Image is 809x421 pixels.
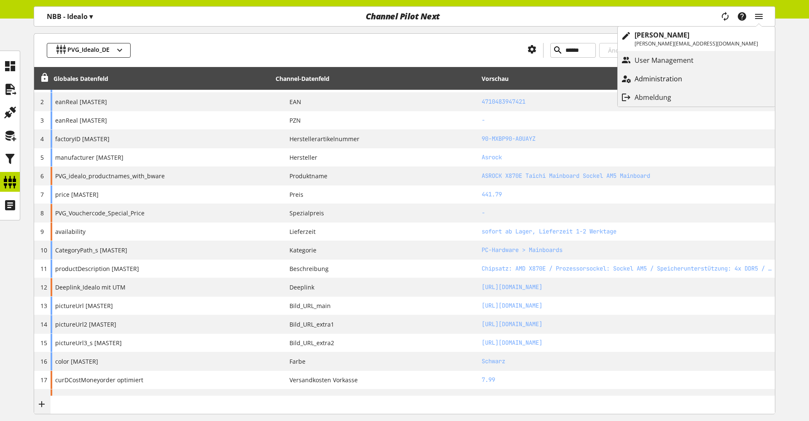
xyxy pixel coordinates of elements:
[47,11,93,21] p: NBB - Idealo
[482,227,772,236] h2: sofort ab Lager, Lieferzeit 1-2 Werktage
[283,338,334,347] span: Bild_URL_extra2
[55,209,145,217] span: PVG_Vouchercode_Special_Price
[67,45,110,56] span: PVG_Idealo_DE
[635,55,710,65] p: User Management
[40,320,47,328] span: 14
[40,376,47,384] span: 17
[618,71,775,86] a: Administration
[482,97,772,106] h2: 4710483947421
[482,357,772,366] h2: Schwarz
[40,394,47,402] span: 18
[40,172,44,180] span: 6
[55,227,86,236] span: availability
[40,153,44,161] span: 5
[37,73,49,84] div: Entsperren, um Zeilen neu anzuordnen
[40,190,44,198] span: 7
[55,172,165,180] span: PVG_idealo_productnames_with_bware
[482,394,772,403] h2: -
[40,246,47,254] span: 10
[276,74,329,83] div: Channel-Datenfeld
[283,116,301,125] span: PZN
[40,283,47,291] span: 12
[482,301,772,310] h2: https://media2.nbb-cdn.de/images/products/ASROCK_X870E_Taichi_9_44f8.jpg
[283,134,359,143] span: Herstellerartikelnummer
[55,283,126,292] span: Deeplink_Idealo mit UTM
[40,98,44,106] span: 2
[635,30,689,40] b: [PERSON_NAME]
[283,357,305,366] span: Farbe
[40,265,47,273] span: 11
[40,209,44,217] span: 8
[34,6,775,27] nav: main navigation
[55,264,139,273] span: productDescription [MASTER]
[89,12,93,21] span: ▾
[635,74,699,84] p: Administration
[283,264,329,273] span: Beschreibung
[55,301,113,310] span: pictureUrl [MASTER]
[283,283,314,292] span: Deeplink
[55,394,120,403] span: curDCostCod optimiert
[40,135,44,143] span: 4
[635,92,688,102] p: Abmeldung
[283,172,327,180] span: Produktname
[608,46,674,55] span: Änderungen verwerfen
[482,320,772,329] h2: https://media2.nbb-cdn.de/images/products/ASROCK_X870E_Taichi_8_ebed.jpg
[283,301,331,310] span: Bild_URL_main
[40,339,47,347] span: 15
[482,134,772,143] h2: 90-MXBP90-A0UAYZ
[55,357,98,366] span: color [MASTER]
[482,264,772,273] h2: Chipsatz: AMD X870E / Prozessorsockel: Sockel AM5 / Speicherunterstützung: 4x DDR5 / Formfaktor: ...
[283,209,324,217] span: Spezialpreis
[482,190,772,199] h2: 441.79
[618,53,775,68] a: User Management
[283,190,303,199] span: Preis
[618,27,775,51] a: [PERSON_NAME][PERSON_NAME][EMAIL_ADDRESS][DOMAIN_NAME]
[54,74,108,83] div: Globales Datenfeld
[283,320,334,329] span: Bild_URL_extra1
[40,228,44,236] span: 9
[283,227,316,236] span: Lieferzeit
[635,40,758,48] p: [PERSON_NAME][EMAIL_ADDRESS][DOMAIN_NAME]
[40,302,47,310] span: 13
[55,246,127,255] span: CategoryPath_s [MASTER]
[55,190,99,199] span: price [MASTER]
[599,43,683,58] button: Änderungen verwerfen
[482,74,509,83] div: Vorschau
[55,153,123,162] span: manufacturer [MASTER]
[482,209,772,217] h2: -
[283,375,358,384] span: Versandkosten Vorkasse
[482,283,772,292] h2: https://www.notebooksbilliger.de/asrock+x870e+taichi+mainboard+sockel+am5+864920?nbbct=4004_idealo
[55,134,110,143] span: factoryID [MASTER]
[283,153,317,162] span: Hersteller
[55,97,107,106] span: eanReal [MASTER]
[482,338,772,347] h2: https://media2.nbb-cdn.de/images/products/ASROCK_X870E_Taichi_7_7a47.jpg
[40,357,47,365] span: 16
[40,73,49,82] span: Entsperren, um Zeilen neu anzuordnen
[283,246,316,255] span: Kategorie
[482,116,772,125] h2: -
[55,116,107,125] span: eanReal [MASTER]
[482,246,772,255] h2: PC-Hardware > Mainboards
[40,116,44,124] span: 3
[283,394,367,403] span: Versandkosten Nachnahme
[55,338,122,347] span: pictureUrl3_s [MASTER]
[283,97,301,106] span: EAN
[55,320,116,329] span: pictureUrl2 [MASTER]
[55,375,143,384] span: curDCostMoneyorder optimiert
[482,153,772,162] h2: Asrock
[47,43,131,58] button: PVG_Idealo_DE
[482,375,772,384] h2: 7.99
[482,172,772,180] h2: ASROCK X870E Taichi Mainboard Sockel AM5 Mainboard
